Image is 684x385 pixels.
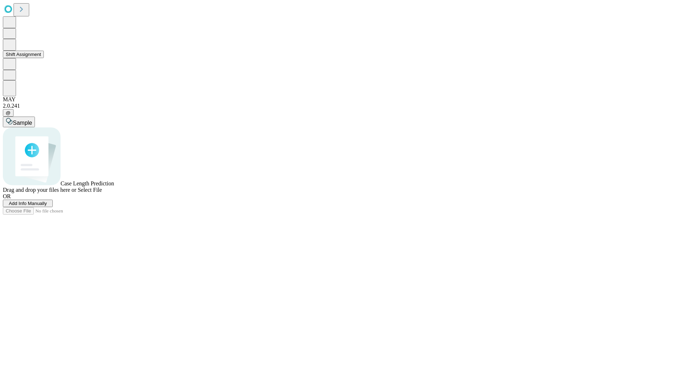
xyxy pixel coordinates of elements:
[3,51,44,58] button: Shift Assignment
[3,200,53,207] button: Add Info Manually
[9,201,47,206] span: Add Info Manually
[3,187,76,193] span: Drag and drop your files here or
[3,103,681,109] div: 2.0.241
[61,180,114,186] span: Case Length Prediction
[3,109,14,117] button: @
[3,96,681,103] div: MAY
[13,120,32,126] span: Sample
[3,117,35,127] button: Sample
[78,187,102,193] span: Select File
[6,110,11,115] span: @
[3,193,11,199] span: OR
